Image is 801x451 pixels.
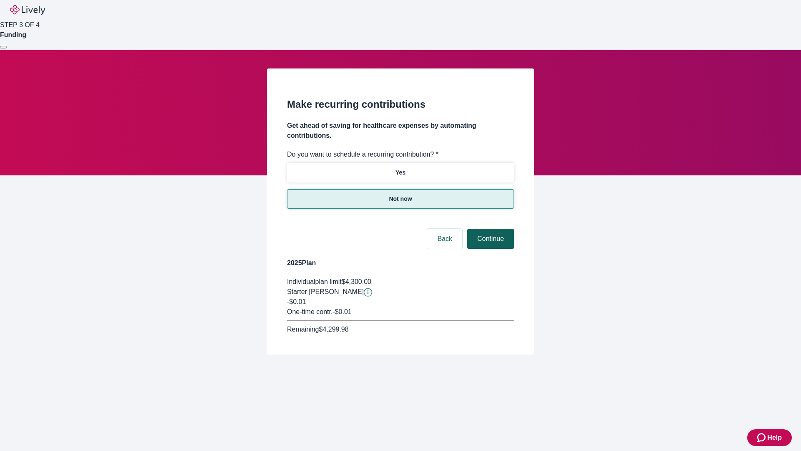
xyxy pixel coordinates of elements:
[757,433,767,443] svg: Zendesk support icon
[395,168,406,177] p: Yes
[287,97,514,112] h2: Make recurring contributions
[287,308,332,315] span: One-time contr.
[287,189,514,209] button: Not now
[319,326,348,333] span: $4,299.98
[332,308,351,315] span: - $0.01
[389,195,412,203] p: Not now
[342,278,371,285] span: $4,300.00
[287,258,514,268] h4: 2025 Plan
[287,326,319,333] span: Remaining
[287,278,342,285] span: Individual plan limit
[767,433,782,443] span: Help
[467,229,514,249] button: Continue
[747,429,792,446] button: Zendesk support iconHelp
[287,149,438,160] label: Do you want to schedule a recurring contribution? *
[364,288,372,296] button: Lively will contribute $0.01 to establish your account
[10,5,45,15] img: Lively
[287,121,514,141] h4: Get ahead of saving for healthcare expenses by automating contributions.
[427,229,462,249] button: Back
[364,288,372,296] svg: Starter penny details
[287,288,364,295] span: Starter [PERSON_NAME]
[287,163,514,182] button: Yes
[287,298,306,305] span: -$0.01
